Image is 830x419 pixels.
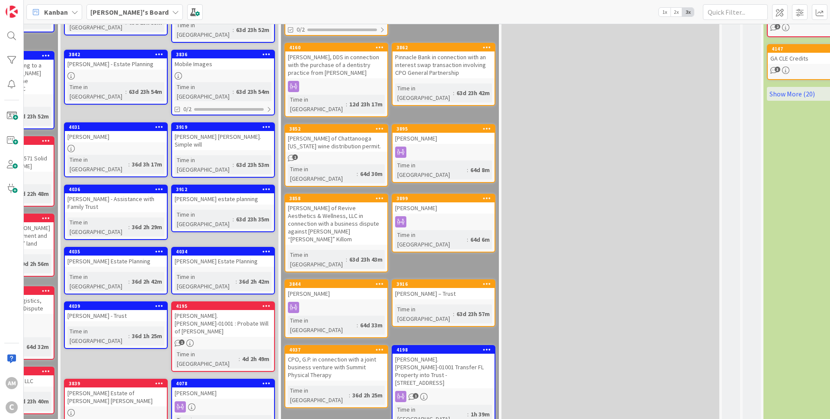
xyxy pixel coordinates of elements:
[171,122,275,178] a: 3919[PERSON_NAME] [PERSON_NAME]. Simple willTime in [GEOGRAPHIC_DATA]:63d 23h 53m
[175,272,236,291] div: Time in [GEOGRAPHIC_DATA]
[64,185,168,240] a: 4036[PERSON_NAME] - Assistance with Family TrustTime in [GEOGRAPHIC_DATA]:36d 2h 29m
[16,259,51,269] div: 19d 2h 56m
[176,381,274,387] div: 4078
[65,123,167,142] div: 4031[PERSON_NAME]
[172,51,274,70] div: 3836Mobile Images
[469,409,492,419] div: 1h 39m
[127,87,164,96] div: 63d 23h 54m
[69,124,167,130] div: 4031
[396,347,495,353] div: 4198
[347,255,385,264] div: 63d 23h 43m
[393,133,495,144] div: [PERSON_NAME]
[176,249,274,255] div: 4034
[289,45,387,51] div: 4160
[171,247,275,294] a: 4034[PERSON_NAME] Estate PlanningTime in [GEOGRAPHIC_DATA]:36d 2h 42m
[288,250,346,269] div: Time in [GEOGRAPHIC_DATA]
[393,346,495,388] div: 4198[PERSON_NAME].[PERSON_NAME]-01001 Transfer FL Property into Trust - [STREET_ADDRESS]
[172,186,274,205] div: 3912[PERSON_NAME] estate planning
[171,50,275,115] a: 3836Mobile ImagesTime in [GEOGRAPHIC_DATA]:63d 23h 54m0/2
[130,331,164,341] div: 36d 1h 25m
[240,354,271,364] div: 4d 2h 49m
[292,154,298,160] span: 1
[65,302,167,321] div: 4039[PERSON_NAME] - Trust
[284,194,388,272] a: 3858[PERSON_NAME] of Revive Aesthetics & Wellness, LLC in connection with a business dispute agai...
[659,8,670,16] span: 1x
[65,186,167,193] div: 4036
[44,7,68,17] span: Kanban
[90,8,169,16] b: [PERSON_NAME]'s Board
[13,112,51,121] div: 63d 23h 52m
[285,133,387,152] div: [PERSON_NAME] of Chattanooga [US_STATE] wine distribution permit.
[285,125,387,152] div: 3852[PERSON_NAME] of Chattanooga [US_STATE] wine distribution permit.
[288,95,346,114] div: Time in [GEOGRAPHIC_DATA]
[285,202,387,245] div: [PERSON_NAME] of Revive Aesthetics & Wellness, LLC in connection with a business dispute against ...
[393,195,495,214] div: 3899[PERSON_NAME]
[65,310,167,321] div: [PERSON_NAME] - Trust
[393,125,495,144] div: 3895[PERSON_NAME]
[357,320,358,330] span: :
[64,301,168,349] a: 4039[PERSON_NAME] - TrustTime in [GEOGRAPHIC_DATA]:36d 1h 25m
[64,122,168,177] a: 4031[PERSON_NAME]Time in [GEOGRAPHIC_DATA]:36d 3h 17m
[69,249,167,255] div: 4035
[468,165,492,175] div: 64d 8m
[468,235,492,244] div: 64d 6m
[172,58,274,70] div: Mobile Images
[65,51,167,58] div: 3842
[285,280,387,299] div: 3844[PERSON_NAME]
[175,82,233,101] div: Time in [GEOGRAPHIC_DATA]
[285,195,387,245] div: 3858[PERSON_NAME] of Revive Aesthetics & Wellness, LLC in connection with a business dispute agai...
[175,20,233,39] div: Time in [GEOGRAPHIC_DATA]
[284,345,388,408] a: 4037CPO, G.P. in connection with a joint business venture with Summit Physical TherapyTime in [GE...
[176,51,274,58] div: 3836
[176,186,274,192] div: 3912
[175,210,233,229] div: Time in [GEOGRAPHIC_DATA]
[234,25,271,35] div: 63d 23h 52m
[288,386,349,405] div: Time in [GEOGRAPHIC_DATA]
[128,277,130,286] span: :
[357,169,358,179] span: :
[128,222,130,232] span: :
[467,235,468,244] span: :
[288,316,357,335] div: Time in [GEOGRAPHIC_DATA]
[289,126,387,132] div: 3852
[285,288,387,299] div: [PERSON_NAME]
[349,390,350,400] span: :
[467,165,468,175] span: :
[172,123,274,150] div: 3919[PERSON_NAME] [PERSON_NAME]. Simple will
[453,309,454,319] span: :
[6,377,18,389] div: AM
[67,155,128,174] div: Time in [GEOGRAPHIC_DATA]
[393,51,495,78] div: Pinnacle Bank in connection with an interest swap transaction involving CPO General Partnership
[392,43,495,106] a: 3862Pinnacle Bank in connection with an interest swap transaction involving CPO General Partnersh...
[393,280,495,299] div: 3916[PERSON_NAME] – Trust
[130,222,164,232] div: 36d 2h 29m
[234,214,271,224] div: 63d 23h 35m
[396,126,495,132] div: 3895
[350,390,385,400] div: 36d 2h 25m
[237,277,271,286] div: 36d 2h 42m
[172,302,274,310] div: 4195
[347,99,385,109] div: 12d 23h 17m
[65,302,167,310] div: 4039
[775,24,780,29] span: 2
[172,248,274,256] div: 4034
[172,186,274,193] div: 3912
[13,189,51,198] div: 18d 22h 48m
[285,195,387,202] div: 3858
[682,8,694,16] span: 3x
[67,217,128,237] div: Time in [GEOGRAPHIC_DATA]
[395,83,453,102] div: Time in [GEOGRAPHIC_DATA]
[65,186,167,212] div: 4036[PERSON_NAME] - Assistance with Family Trust
[65,123,167,131] div: 4031
[175,349,239,368] div: Time in [GEOGRAPHIC_DATA]
[393,280,495,288] div: 3916
[395,304,453,323] div: Time in [GEOGRAPHIC_DATA]
[289,195,387,202] div: 3858
[6,401,18,413] div: C
[65,248,167,267] div: 4035[PERSON_NAME] Estate Planning
[65,256,167,267] div: [PERSON_NAME] Estate Planning
[69,381,167,387] div: 3839
[175,155,233,174] div: Time in [GEOGRAPHIC_DATA]
[65,380,167,387] div: 3839
[285,354,387,381] div: CPO, G.P. in connection with a joint business venture with Summit Physical Therapy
